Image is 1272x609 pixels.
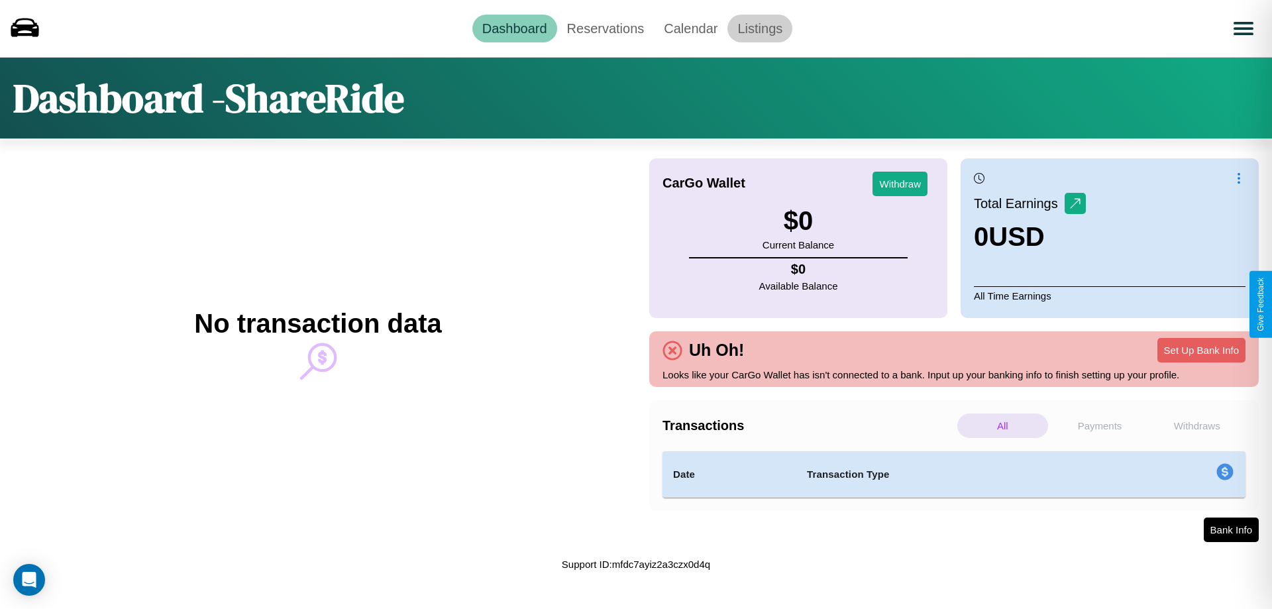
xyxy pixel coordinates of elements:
button: Open menu [1225,10,1262,47]
a: Listings [727,15,792,42]
button: Set Up Bank Info [1157,338,1245,362]
button: Bank Info [1204,518,1259,542]
div: Give Feedback [1256,278,1265,331]
p: Looks like your CarGo Wallet has isn't connected to a bank. Input up your banking info to finish ... [662,366,1245,384]
p: Current Balance [763,236,834,254]
p: All [957,414,1048,438]
p: Available Balance [759,277,838,295]
h4: Date [673,467,786,482]
h4: Transactions [662,418,954,433]
table: simple table [662,451,1245,498]
h3: $ 0 [763,206,834,236]
h4: Transaction Type [807,467,1108,482]
button: Withdraw [873,172,927,196]
div: Open Intercom Messenger [13,564,45,596]
p: Total Earnings [974,192,1065,215]
h4: Uh Oh! [682,341,751,360]
p: Payments [1055,414,1145,438]
h3: 0 USD [974,222,1086,252]
a: Dashboard [472,15,557,42]
a: Calendar [654,15,727,42]
p: Support ID: mfdc7ayiz2a3czx0d4q [562,555,710,573]
p: Withdraws [1151,414,1242,438]
h4: CarGo Wallet [662,176,745,191]
h2: No transaction data [194,309,441,339]
h4: $ 0 [759,262,838,277]
p: All Time Earnings [974,286,1245,305]
h1: Dashboard - ShareRide [13,71,404,125]
a: Reservations [557,15,655,42]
